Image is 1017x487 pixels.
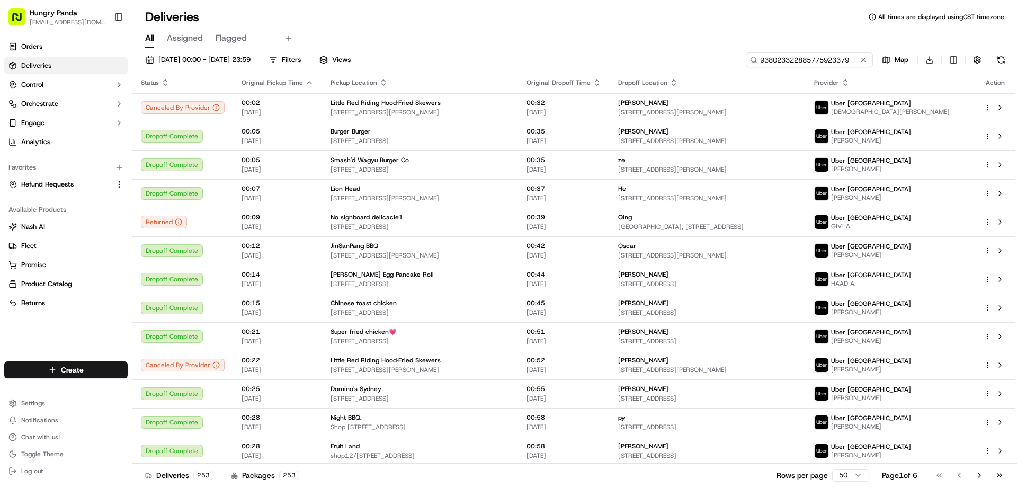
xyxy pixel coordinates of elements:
img: uber-new-logo.jpeg [815,330,828,343]
div: Deliveries [145,470,213,481]
span: 00:45 [527,299,601,307]
span: 00:05 [242,156,314,164]
div: Canceled By Provider [141,101,225,114]
span: [DATE] [242,280,314,288]
span: [DATE] [242,423,314,431]
span: Views [332,55,351,65]
span: 00:21 [242,327,314,336]
span: Control [21,80,43,90]
span: [STREET_ADDRESS][PERSON_NAME] [331,366,510,374]
span: [STREET_ADDRESS] [618,423,797,431]
span: Map [895,55,908,65]
span: [STREET_ADDRESS] [618,308,797,317]
span: [DATE] 00:00 - [DATE] 23:59 [158,55,251,65]
span: 00:28 [242,442,314,450]
img: uber-new-logo.jpeg [815,215,828,229]
div: Favorites [4,159,128,176]
a: Analytics [4,134,128,150]
span: [PERSON_NAME] [618,99,668,107]
span: 00:37 [527,184,601,193]
span: [STREET_ADDRESS][PERSON_NAME] [618,251,797,260]
span: Orders [21,42,42,51]
span: 00:35 [527,127,601,136]
button: Create [4,361,128,378]
img: uber-new-logo.jpeg [815,301,828,315]
span: [STREET_ADDRESS] [331,394,510,403]
span: [PERSON_NAME] [618,270,668,279]
span: 00:05 [242,127,314,136]
img: uber-new-logo.jpeg [815,444,828,458]
img: Nash [11,11,32,32]
span: Refund Requests [21,180,74,189]
button: Toggle Theme [4,447,128,462]
span: JinSanPang BBQ [331,242,378,250]
a: Powered byPylon [75,262,128,271]
button: Nash AI [4,218,128,235]
span: 00:35 [527,156,601,164]
span: Uber [GEOGRAPHIC_DATA] [831,442,911,451]
span: [DEMOGRAPHIC_DATA][PERSON_NAME] [831,108,950,116]
div: Start new chat [48,101,174,112]
span: GIVI A. [831,222,911,231]
span: [DATE] [527,394,601,403]
a: Refund Requests [8,180,111,189]
a: Product Catalog [8,279,123,289]
p: Welcome 👋 [11,42,193,59]
span: 00:42 [527,242,601,250]
span: Uber [GEOGRAPHIC_DATA] [831,242,911,251]
span: Toggle Theme [21,450,64,458]
span: [PERSON_NAME] [831,451,911,459]
span: 00:28 [242,413,314,422]
span: Shop [STREET_ADDRESS] [331,423,510,431]
span: Original Pickup Time [242,78,303,87]
span: Hungry Panda [30,7,77,18]
button: Returns [4,295,128,312]
span: [STREET_ADDRESS][PERSON_NAME] [618,165,797,174]
span: Uber [GEOGRAPHIC_DATA] [831,414,911,422]
span: [DATE] [242,394,314,403]
span: Little Red Riding Hood·Fried Skewers [331,99,441,107]
span: Super fried chicken💗 [331,327,397,336]
img: 1736555255976-a54dd68f-1ca7-489b-9aae-adbdc363a1c4 [11,101,30,120]
span: Uber [GEOGRAPHIC_DATA] [831,156,911,165]
div: Returned [141,216,187,228]
span: Filters [282,55,301,65]
span: Burger Burger [331,127,371,136]
p: Rows per page [777,470,828,481]
span: 00:22 [242,356,314,365]
span: 00:51 [527,327,601,336]
span: [DATE] [242,108,314,117]
span: Uber [GEOGRAPHIC_DATA] [831,299,911,308]
img: uber-new-logo.jpeg [815,158,828,172]
span: [STREET_ADDRESS] [331,223,510,231]
span: Little Red Riding Hood·Fried Skewers [331,356,441,365]
span: [STREET_ADDRESS] [331,280,510,288]
span: [STREET_ADDRESS][PERSON_NAME] [618,137,797,145]
span: Pylon [105,263,128,271]
button: Orchestrate [4,95,128,112]
span: Settings [21,399,45,408]
span: [PERSON_NAME] [618,385,668,393]
span: [STREET_ADDRESS] [331,165,510,174]
span: • [88,193,92,201]
span: Orchestrate [21,99,58,109]
button: Promise [4,256,128,273]
img: uber-new-logo.jpeg [815,415,828,429]
span: [PERSON_NAME] Egg Pancake Roll [331,270,434,279]
span: [GEOGRAPHIC_DATA], [STREET_ADDRESS] [618,223,797,231]
button: Filters [264,52,306,67]
button: Chat with us! [4,430,128,445]
span: Uber [GEOGRAPHIC_DATA] [831,185,911,193]
input: Type to search [746,52,873,67]
img: uber-new-logo.jpeg [815,387,828,401]
span: [PERSON_NAME] [831,337,911,345]
span: [STREET_ADDRESS] [618,451,797,460]
span: Nash AI [21,222,45,232]
span: Qing [618,213,632,222]
img: 1736555255976-a54dd68f-1ca7-489b-9aae-adbdc363a1c4 [21,193,30,202]
span: 00:44 [527,270,601,279]
img: Asif Zaman Khan [11,183,28,200]
span: [PERSON_NAME] [618,299,668,307]
button: Start new chat [180,104,193,117]
span: Night BBQ. [331,413,362,422]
